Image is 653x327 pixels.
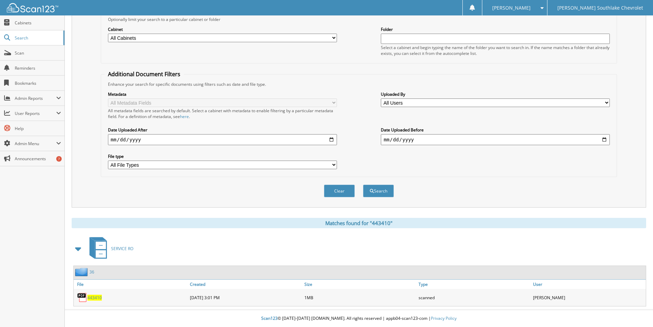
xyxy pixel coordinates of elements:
label: Metadata [108,91,337,97]
div: 1MB [303,291,417,304]
a: 36 [89,269,94,275]
div: Select a cabinet and begin typing the name of the folder you want to search in. If the name match... [381,45,610,56]
img: scan123-logo-white.svg [7,3,58,12]
span: Search [15,35,60,41]
a: here [180,114,189,119]
span: Bookmarks [15,80,61,86]
img: folder2.png [75,268,89,276]
button: Clear [324,185,355,197]
input: start [108,134,337,145]
div: © [DATE]-[DATE] [DOMAIN_NAME]. All rights reserved | appb04-scan123-com | [65,310,653,327]
span: Admin Reports [15,95,56,101]
div: scanned [417,291,531,304]
input: end [381,134,610,145]
div: [PERSON_NAME] [531,291,646,304]
span: SERVICE RO [111,246,133,252]
span: Admin Menu [15,141,56,147]
label: Date Uploaded After [108,127,337,133]
span: Announcements [15,156,61,162]
div: 7 [56,156,62,162]
a: Privacy Policy [431,315,457,321]
a: Type [417,280,531,289]
div: Optionally limit your search to a particular cabinet or folder [105,16,613,22]
span: Cabinets [15,20,61,26]
label: Cabinet [108,26,337,32]
a: SERVICE RO [85,235,133,262]
span: User Reports [15,110,56,116]
a: Size [303,280,417,289]
span: Reminders [15,65,61,71]
div: Matches found for "443410" [72,218,646,228]
a: File [74,280,188,289]
span: Scan123 [261,315,278,321]
a: 443410 [87,295,102,301]
a: User [531,280,646,289]
span: [PERSON_NAME] [492,6,531,10]
span: Scan [15,50,61,56]
button: Search [363,185,394,197]
span: [PERSON_NAME] Southlake Chevrolet [557,6,643,10]
label: Date Uploaded Before [381,127,610,133]
a: Created [188,280,303,289]
div: All metadata fields are searched by default. Select a cabinet with metadata to enable filtering b... [108,108,337,119]
div: [DATE] 3:01 PM [188,291,303,304]
span: Help [15,126,61,131]
img: PDF.png [77,292,87,303]
div: Enhance your search for specific documents using filters such as date and file type. [105,81,613,87]
label: Folder [381,26,610,32]
legend: Additional Document Filters [105,70,184,78]
label: Uploaded By [381,91,610,97]
label: File type [108,153,337,159]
